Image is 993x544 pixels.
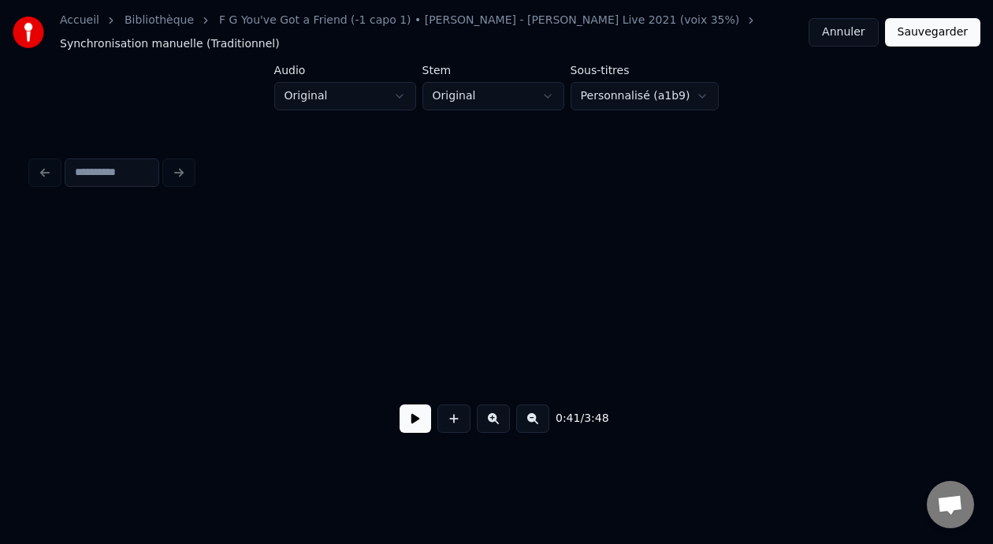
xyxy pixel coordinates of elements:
[125,13,194,28] a: Bibliothèque
[422,65,564,76] label: Stem
[556,411,593,427] div: /
[13,17,44,48] img: youka
[927,481,974,528] div: Ouvrir le chat
[60,13,809,52] nav: breadcrumb
[274,65,416,76] label: Audio
[809,18,878,47] button: Annuler
[556,411,580,427] span: 0:41
[60,36,280,52] span: Synchronisation manuelle (Traditionnel)
[584,411,608,427] span: 3:48
[60,13,99,28] a: Accueil
[219,13,739,28] a: F G You've Got a Friend (-1 capo 1) • [PERSON_NAME] - [PERSON_NAME] Live 2021 (voix 35%)
[885,18,980,47] button: Sauvegarder
[571,65,720,76] label: Sous-titres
